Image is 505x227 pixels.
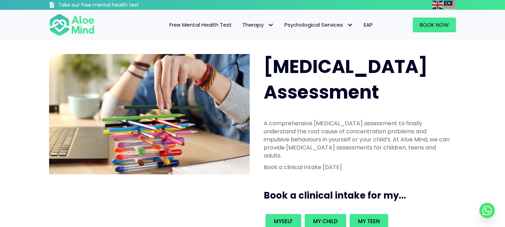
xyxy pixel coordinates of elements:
span: Free Mental Health Test [169,21,232,28]
h3: Take our free mental health test [58,2,176,9]
span: Psychological Services [284,21,353,28]
span: [MEDICAL_DATA] Assessment [264,54,427,105]
img: en [432,1,443,9]
a: Whatsapp [479,203,495,218]
a: Take our free mental health test [49,2,176,10]
span: Therapy [242,21,274,28]
span: EAP [364,21,373,28]
img: ADHD photo [49,54,250,174]
span: Myself [274,218,293,225]
p: A comprehensive [MEDICAL_DATA] assessment to finally understand the root cause of concentration p... [264,119,452,160]
a: Book Now [413,18,456,32]
nav: Menu [104,18,378,32]
span: Therapy: submenu [265,20,276,30]
span: My teen [358,218,380,225]
span: Book Now [420,21,449,28]
a: TherapyTherapy: submenu [237,18,279,32]
a: Psychological ServicesPsychological Services: submenu [279,18,358,32]
a: EAP [358,18,378,32]
a: Malay [444,1,456,9]
a: English [432,1,444,9]
img: Aloe mind Logo [49,13,95,36]
span: Psychological Services: submenu [345,20,355,30]
img: ms [444,1,455,9]
p: Book a clinical intake [DATE] [264,163,452,171]
h3: Book a clinical intake for my... [264,189,459,202]
a: Free Mental Health Test [164,18,237,32]
span: My child [313,218,338,225]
